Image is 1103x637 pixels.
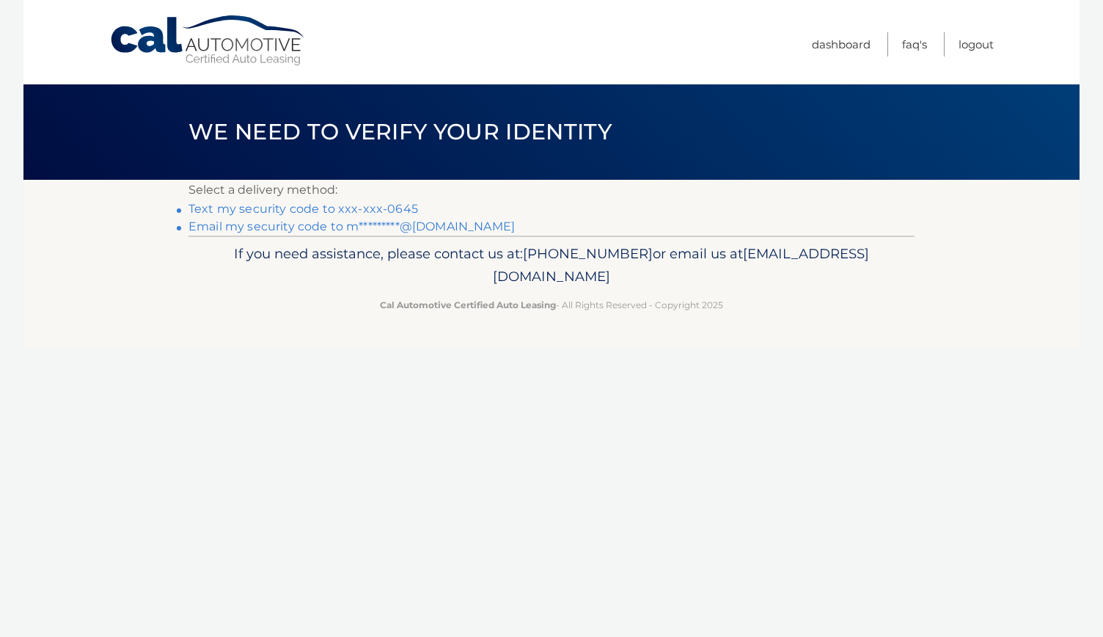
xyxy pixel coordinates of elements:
[523,245,653,262] span: [PHONE_NUMBER]
[380,299,556,310] strong: Cal Automotive Certified Auto Leasing
[188,118,612,145] span: We need to verify your identity
[188,202,418,216] a: Text my security code to xxx-xxx-0645
[188,180,915,200] p: Select a delivery method:
[812,32,871,57] a: Dashboard
[198,242,905,289] p: If you need assistance, please contact us at: or email us at
[188,219,515,233] a: Email my security code to m*********@[DOMAIN_NAME]
[198,297,905,313] p: - All Rights Reserved - Copyright 2025
[109,15,307,67] a: Cal Automotive
[959,32,994,57] a: Logout
[902,32,927,57] a: FAQ's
